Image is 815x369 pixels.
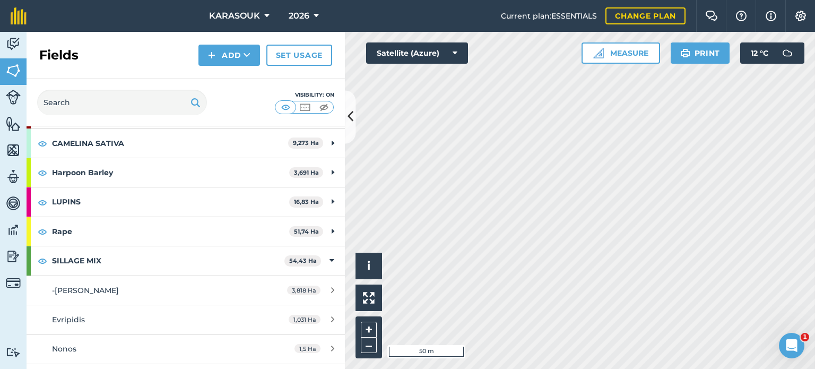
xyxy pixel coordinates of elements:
div: Visibility: On [275,91,334,99]
img: A question mark icon [735,11,748,21]
img: Two speech bubbles overlapping with the left bubble in the forefront [705,11,718,21]
div: CAMELINA SATIVA9,273 Ha [27,129,345,158]
span: 2026 [289,10,309,22]
img: svg+xml;base64,PD94bWwgdmVyc2lvbj0iMS4wIiBlbmNvZGluZz0idXRmLTgiPz4KPCEtLSBHZW5lcmF0b3I6IEFkb2JlIE... [6,195,21,211]
img: Four arrows, one pointing top left, one top right, one bottom right and the last bottom left [363,292,375,304]
iframe: Intercom live chat [779,333,804,358]
span: 1 [801,333,809,341]
strong: 9,273 Ha [293,139,319,147]
div: Rape51,74 Ha [27,217,345,246]
a: -[PERSON_NAME]3,818 Ha [27,276,345,305]
button: Measure [582,42,660,64]
img: svg+xml;base64,PHN2ZyB4bWxucz0iaHR0cDovL3d3dy53My5vcmcvMjAwMC9zdmciIHdpZHRoPSI1MCIgaGVpZ2h0PSI0MC... [317,102,331,113]
img: svg+xml;base64,PHN2ZyB4bWxucz0iaHR0cDovL3d3dy53My5vcmcvMjAwMC9zdmciIHdpZHRoPSIxOSIgaGVpZ2h0PSIyNC... [680,47,690,59]
span: 1,5 Ha [294,344,320,353]
button: – [361,338,377,353]
a: Evripidis1,031 Ha [27,305,345,334]
img: svg+xml;base64,PD94bWwgdmVyc2lvbj0iMS4wIiBlbmNvZGluZz0idXRmLTgiPz4KPCEtLSBHZW5lcmF0b3I6IEFkb2JlIE... [6,276,21,290]
strong: Rape [52,217,289,246]
h2: Fields [39,47,79,64]
img: svg+xml;base64,PHN2ZyB4bWxucz0iaHR0cDovL3d3dy53My5vcmcvMjAwMC9zdmciIHdpZHRoPSI1NiIgaGVpZ2h0PSI2MC... [6,142,21,158]
button: + [361,322,377,338]
img: svg+xml;base64,PD94bWwgdmVyc2lvbj0iMS4wIiBlbmNvZGluZz0idXRmLTgiPz4KPCEtLSBHZW5lcmF0b3I6IEFkb2JlIE... [6,222,21,238]
img: svg+xml;base64,PHN2ZyB4bWxucz0iaHR0cDovL3d3dy53My5vcmcvMjAwMC9zdmciIHdpZHRoPSIxOCIgaGVpZ2h0PSIyNC... [38,254,47,267]
span: 1,031 Ha [289,315,320,324]
img: Ruler icon [593,48,604,58]
img: svg+xml;base64,PHN2ZyB4bWxucz0iaHR0cDovL3d3dy53My5vcmcvMjAwMC9zdmciIHdpZHRoPSIxNCIgaGVpZ2h0PSIyNC... [208,49,215,62]
img: svg+xml;base64,PD94bWwgdmVyc2lvbj0iMS4wIiBlbmNvZGluZz0idXRmLTgiPz4KPCEtLSBHZW5lcmF0b3I6IEFkb2JlIE... [6,347,21,357]
span: Nonos [52,344,76,354]
strong: 51,74 Ha [294,228,319,235]
button: Satellite (Azure) [366,42,468,64]
img: svg+xml;base64,PHN2ZyB4bWxucz0iaHR0cDovL3d3dy53My5vcmcvMjAwMC9zdmciIHdpZHRoPSI1MCIgaGVpZ2h0PSI0MC... [279,102,292,113]
a: Nonos1,5 Ha [27,334,345,363]
img: svg+xml;base64,PD94bWwgdmVyc2lvbj0iMS4wIiBlbmNvZGluZz0idXRmLTgiPz4KPCEtLSBHZW5lcmF0b3I6IEFkb2JlIE... [6,169,21,185]
span: 3,818 Ha [287,286,320,295]
input: Search [37,90,207,115]
div: SILLAGE MIX54,43 Ha [27,246,345,275]
span: Evripidis [52,315,85,324]
img: svg+xml;base64,PHN2ZyB4bWxucz0iaHR0cDovL3d3dy53My5vcmcvMjAwMC9zdmciIHdpZHRoPSIxOCIgaGVpZ2h0PSIyNC... [38,225,47,238]
button: Print [671,42,730,64]
strong: SILLAGE MIX [52,246,284,275]
span: KARASOUK [209,10,260,22]
img: svg+xml;base64,PHN2ZyB4bWxucz0iaHR0cDovL3d3dy53My5vcmcvMjAwMC9zdmciIHdpZHRoPSI1NiIgaGVpZ2h0PSI2MC... [6,116,21,132]
img: svg+xml;base64,PD94bWwgdmVyc2lvbj0iMS4wIiBlbmNvZGluZz0idXRmLTgiPz4KPCEtLSBHZW5lcmF0b3I6IEFkb2JlIE... [6,36,21,52]
img: svg+xml;base64,PHN2ZyB4bWxucz0iaHR0cDovL3d3dy53My5vcmcvMjAwMC9zdmciIHdpZHRoPSIxOSIgaGVpZ2h0PSIyNC... [190,96,201,109]
img: svg+xml;base64,PD94bWwgdmVyc2lvbj0iMS4wIiBlbmNvZGluZz0idXRmLTgiPz4KPCEtLSBHZW5lcmF0b3I6IEFkb2JlIE... [777,42,798,64]
a: Set usage [266,45,332,66]
img: svg+xml;base64,PHN2ZyB4bWxucz0iaHR0cDovL3d3dy53My5vcmcvMjAwMC9zdmciIHdpZHRoPSIxOCIgaGVpZ2h0PSIyNC... [38,166,47,179]
strong: LUPINS [52,187,289,216]
button: i [356,253,382,279]
strong: Harpoon Barley [52,158,289,187]
img: svg+xml;base64,PHN2ZyB4bWxucz0iaHR0cDovL3d3dy53My5vcmcvMjAwMC9zdmciIHdpZHRoPSI1NiIgaGVpZ2h0PSI2MC... [6,63,21,79]
button: 12 °C [740,42,804,64]
span: 12 ° C [751,42,768,64]
img: svg+xml;base64,PD94bWwgdmVyc2lvbj0iMS4wIiBlbmNvZGluZz0idXRmLTgiPz4KPCEtLSBHZW5lcmF0b3I6IEFkb2JlIE... [6,248,21,264]
span: -[PERSON_NAME] [52,286,119,295]
a: Change plan [605,7,686,24]
div: LUPINS16,83 Ha [27,187,345,216]
strong: CAMELINA SATIVA [52,129,288,158]
strong: 54,43 Ha [289,257,317,264]
button: Add [198,45,260,66]
strong: 3,691 Ha [294,169,319,176]
img: svg+xml;base64,PHN2ZyB4bWxucz0iaHR0cDovL3d3dy53My5vcmcvMjAwMC9zdmciIHdpZHRoPSIxNyIgaGVpZ2h0PSIxNy... [766,10,776,22]
img: svg+xml;base64,PHN2ZyB4bWxucz0iaHR0cDovL3d3dy53My5vcmcvMjAwMC9zdmciIHdpZHRoPSIxOCIgaGVpZ2h0PSIyNC... [38,137,47,150]
div: Harpoon Barley3,691 Ha [27,158,345,187]
img: fieldmargin Logo [11,7,27,24]
img: svg+xml;base64,PHN2ZyB4bWxucz0iaHR0cDovL3d3dy53My5vcmcvMjAwMC9zdmciIHdpZHRoPSI1MCIgaGVpZ2h0PSI0MC... [298,102,311,113]
img: svg+xml;base64,PD94bWwgdmVyc2lvbj0iMS4wIiBlbmNvZGluZz0idXRmLTgiPz4KPCEtLSBHZW5lcmF0b3I6IEFkb2JlIE... [6,90,21,105]
img: svg+xml;base64,PHN2ZyB4bWxucz0iaHR0cDovL3d3dy53My5vcmcvMjAwMC9zdmciIHdpZHRoPSIxOCIgaGVpZ2h0PSIyNC... [38,196,47,209]
span: Current plan : ESSENTIALS [501,10,597,22]
img: A cog icon [794,11,807,21]
strong: 16,83 Ha [294,198,319,205]
span: i [367,259,370,272]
